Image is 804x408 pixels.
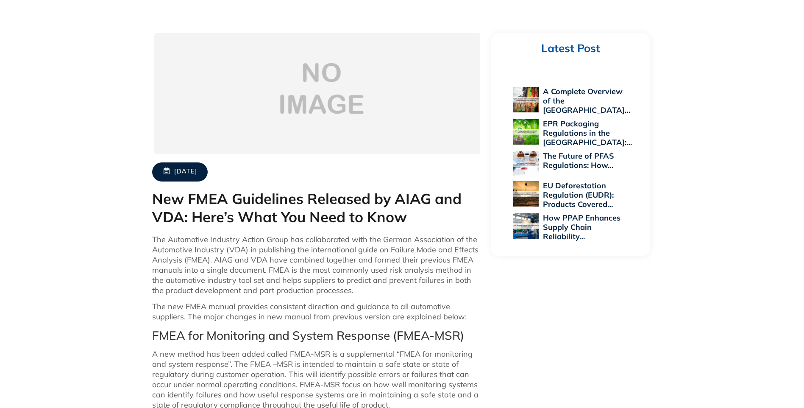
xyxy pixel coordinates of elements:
a: EU Deforestation Regulation (EUDR): Products Covered… [543,181,614,209]
p: The Automotive Industry Action Group has collaborated with the German Association of the Automoti... [152,235,483,296]
h2: Latest Post [507,42,634,56]
img: A Complete Overview of the EU Personal Protective Equipment Regulation 2016/425 [513,87,539,112]
img: EPR Packaging Regulations in the US: A 2025 Compliance Perspective [513,119,539,145]
span: [DATE] [174,168,197,176]
a: A Complete Overview of the [GEOGRAPHIC_DATA]… [543,87,630,115]
a: How PPAP Enhances Supply Chain Reliability… [543,213,620,241]
img: EU Deforestation Regulation (EUDR): Products Covered and Compliance Essentials [513,181,539,207]
img: no-img [154,33,480,154]
a: [DATE] [152,162,208,182]
img: How PPAP Enhances Supply Chain Reliability Across Global Industries [513,213,539,239]
a: The Future of PFAS Regulations: How… [543,151,614,170]
img: The Future of PFAS Regulations: How 2025 Will Reshape Global Supply Chains [513,151,539,177]
a: EPR Packaging Regulations in the [GEOGRAPHIC_DATA]:… [543,119,632,147]
h1: New FMEA Guidelines Released by AIAG and VDA: Here’s What You Need to Know [152,190,483,226]
p: The new FMEA manual provides consistent direction and guidance to all automotive suppliers. The m... [152,302,483,322]
h3: FMEA for Monitoring and System Response (FMEA-MSR) [152,328,483,343]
